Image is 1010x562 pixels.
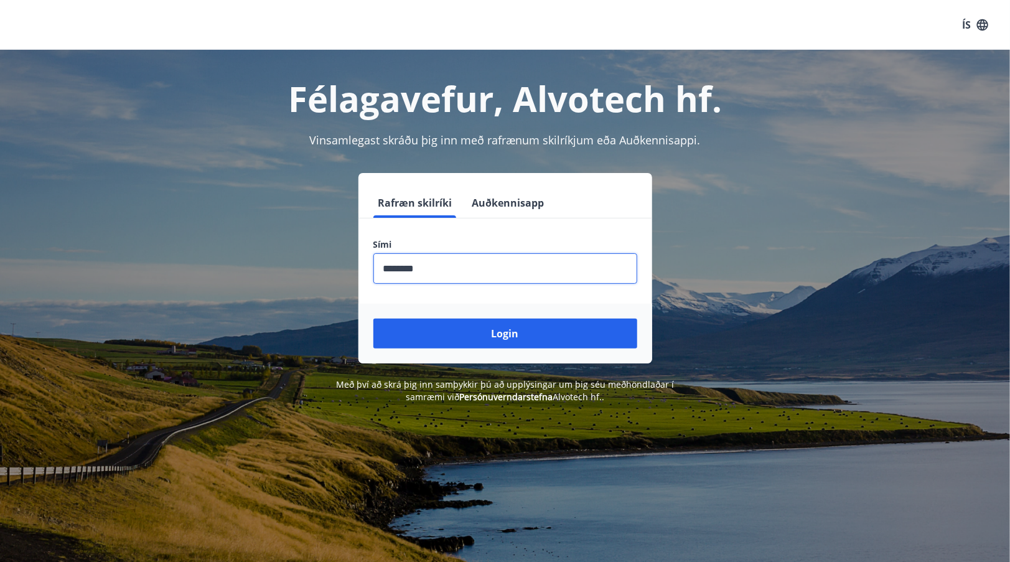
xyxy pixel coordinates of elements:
[467,188,549,218] button: Auðkennisapp
[373,319,637,349] button: Login
[336,378,674,403] span: Með því að skrá þig inn samþykkir þú að upplýsingar um þig séu meðhöndlaðar í samræmi við Alvotec...
[373,188,457,218] button: Rafræn skilríki
[459,391,553,403] a: Persónuverndarstefna
[72,75,938,122] h1: Félagavefur, Alvotech hf.
[955,14,995,36] button: ÍS
[373,238,637,251] label: Sími
[310,133,701,148] span: Vinsamlegast skráðu þig inn með rafrænum skilríkjum eða Auðkennisappi.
